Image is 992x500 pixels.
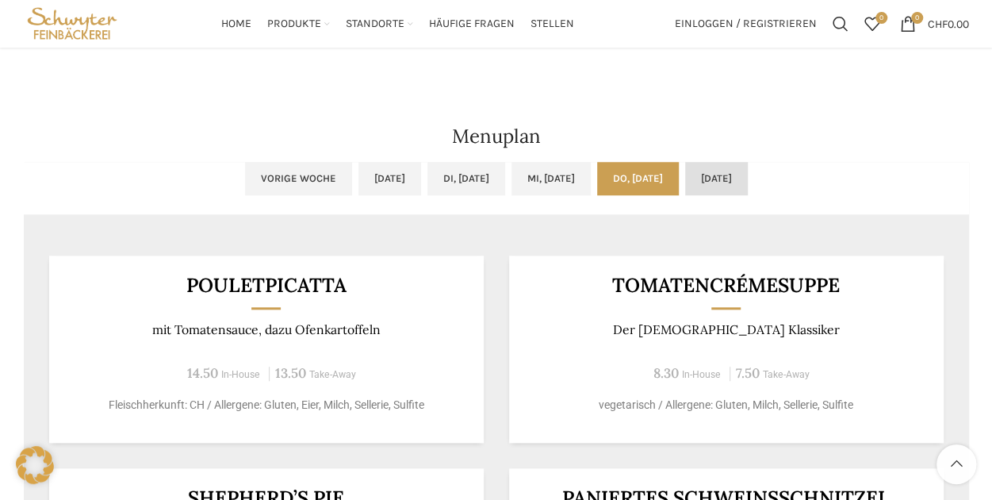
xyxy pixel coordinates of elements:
h2: Menuplan [24,127,969,146]
a: Häufige Fragen [429,8,515,40]
span: 0 [911,12,923,24]
a: Site logo [24,16,121,29]
p: mit Tomatensauce, dazu Ofenkartoffeln [68,322,464,337]
a: Suchen [825,8,856,40]
a: Di, [DATE] [427,162,505,195]
span: 0 [875,12,887,24]
a: Mi, [DATE] [511,162,591,195]
a: Produkte [267,8,330,40]
span: Standorte [346,17,404,32]
p: Der [DEMOGRAPHIC_DATA] Klassiker [528,322,924,337]
a: Standorte [346,8,413,40]
span: Take-Away [309,369,356,380]
span: Produkte [267,17,321,32]
span: Home [221,17,251,32]
bdi: 0.00 [928,17,969,30]
a: [DATE] [685,162,748,195]
a: Do, [DATE] [597,162,679,195]
a: Vorige Woche [245,162,352,195]
div: Meine Wunschliste [856,8,888,40]
a: Home [221,8,251,40]
span: 14.50 [187,364,218,382]
div: Main navigation [128,8,666,40]
a: [DATE] [358,162,421,195]
span: In-House [682,369,721,380]
p: vegetarisch / Allergene: Gluten, Milch, Sellerie, Sulfite [528,397,924,413]
h3: POULETPICATTA [68,275,464,295]
span: 13.50 [275,364,306,382]
span: In-House [221,369,260,380]
a: Stellen [530,8,574,40]
a: Scroll to top button [936,444,976,484]
span: Take-Away [763,369,810,380]
h3: Tomatencrémesuppe [528,275,924,295]
span: Stellen [530,17,574,32]
a: 0 [856,8,888,40]
span: CHF [928,17,948,30]
a: Einloggen / Registrieren [667,8,825,40]
span: Einloggen / Registrieren [675,18,817,29]
span: 7.50 [736,364,760,382]
span: Häufige Fragen [429,17,515,32]
span: 8.30 [653,364,679,382]
a: 0 CHF0.00 [892,8,977,40]
p: Fleischherkunft: CH / Allergene: Gluten, Eier, Milch, Sellerie, Sulfite [68,397,464,413]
